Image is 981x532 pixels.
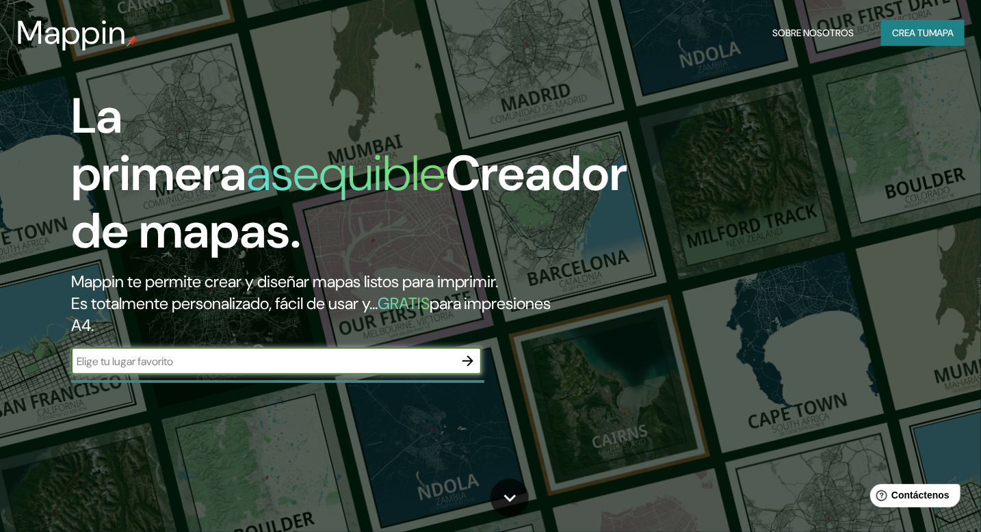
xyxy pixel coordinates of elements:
[71,354,454,369] input: Elige tu lugar favorito
[71,271,499,292] font: Mappin te permite crear y diseñar mapas listos para imprimir.
[71,142,628,263] font: Creador de mapas.
[767,20,859,46] button: Sobre nosotros
[71,293,378,314] font: Es totalmente personalizado, fácil de usar y...
[881,20,965,46] button: Crea tumapa
[71,293,551,336] font: para impresiones A4.
[246,142,445,205] font: asequible
[892,27,929,39] font: Crea tu
[16,11,127,54] font: Mappin
[929,27,954,39] font: mapa
[378,293,430,314] font: GRATIS
[772,27,854,39] font: Sobre nosotros
[859,479,966,517] iframe: Lanzador de widgets de ayuda
[127,36,138,46] img: pin de mapeo
[71,84,246,205] font: La primera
